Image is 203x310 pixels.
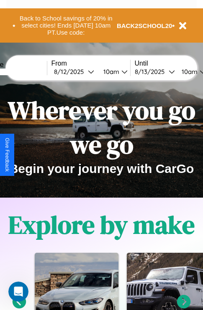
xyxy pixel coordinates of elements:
[135,68,169,76] div: 8 / 13 / 2025
[177,68,200,76] div: 10am
[51,67,97,76] button: 8/12/2025
[4,138,10,172] div: Give Feedback
[15,13,117,38] button: Back to School savings of 20% in select cities! Ends [DATE] 10am PT.Use code:
[117,22,172,29] b: BACK2SCHOOL20
[97,67,130,76] button: 10am
[99,68,121,76] div: 10am
[8,208,195,242] h1: Explore by make
[8,282,28,302] iframe: Intercom live chat
[51,60,130,67] label: From
[54,68,88,76] div: 8 / 12 / 2025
